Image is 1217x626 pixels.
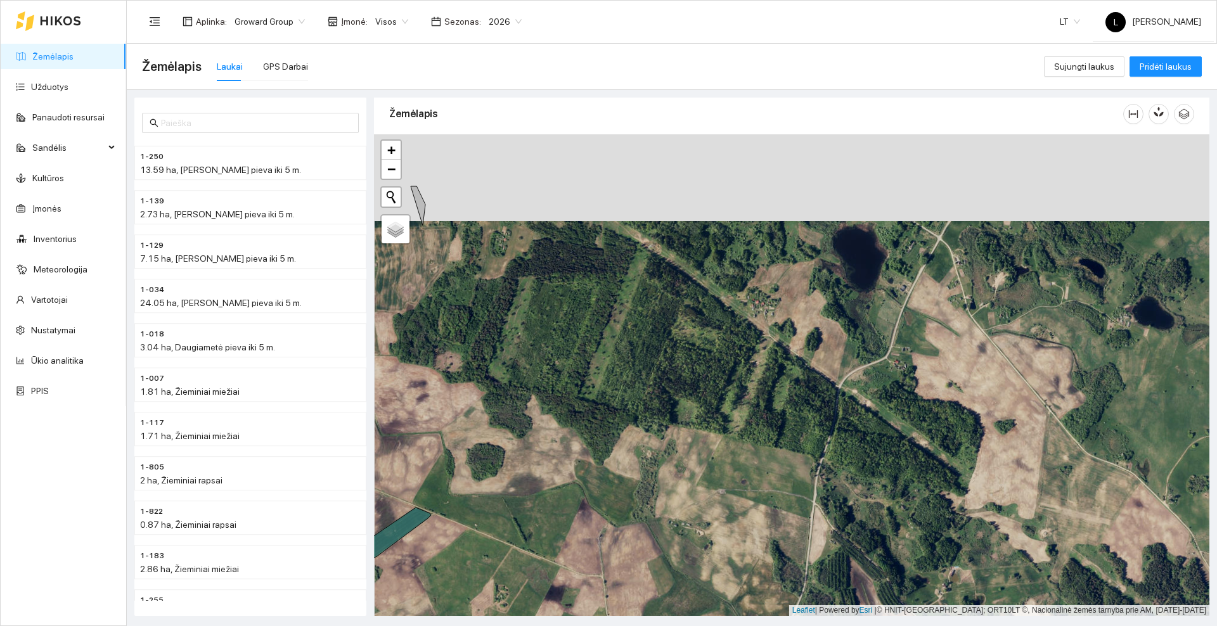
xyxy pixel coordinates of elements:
[32,173,64,183] a: Kultūros
[489,12,522,31] span: 2026
[149,16,160,27] span: menu-fold
[140,195,164,207] span: 1-139
[32,112,105,122] a: Panaudoti resursai
[31,82,68,92] a: Užduotys
[32,51,74,61] a: Žemėlapis
[140,475,222,485] span: 2 ha, Žieminiai rapsai
[1140,60,1192,73] span: Pridėti laukus
[341,15,368,29] span: Įmonė :
[140,342,275,352] span: 3.04 ha, Daugiametė pieva iki 5 m.
[382,160,401,179] a: Zoom out
[140,328,164,340] span: 1-018
[140,209,295,219] span: 2.73 ha, [PERSON_NAME] pieva iki 5 m.
[382,188,401,207] button: Initiate a new search
[263,60,308,73] div: GPS Darbai
[34,264,87,274] a: Meteorologija
[1123,104,1143,124] button: column-width
[31,386,49,396] a: PPIS
[860,606,873,615] a: Esri
[875,606,877,615] span: |
[1114,12,1118,32] span: L
[387,161,396,177] span: −
[183,16,193,27] span: layout
[140,151,164,163] span: 1-250
[140,373,164,385] span: 1-007
[140,461,164,473] span: 1-805
[1060,12,1080,31] span: LT
[140,253,296,264] span: 7.15 ha, [PERSON_NAME] pieva iki 5 m.
[1124,109,1143,119] span: column-width
[375,12,408,31] span: Visos
[444,15,481,29] span: Sezonas :
[140,240,164,252] span: 1-129
[140,550,164,562] span: 1-183
[328,16,338,27] span: shop
[789,605,1209,616] div: | Powered by © HNIT-[GEOGRAPHIC_DATA]; ORT10LT ©, Nacionalinė žemės tarnyba prie AM, [DATE]-[DATE]
[31,355,84,366] a: Ūkio analitika
[140,284,164,296] span: 1-034
[792,606,815,615] a: Leaflet
[140,165,301,175] span: 13.59 ha, [PERSON_NAME] pieva iki 5 m.
[142,56,202,77] span: Žemėlapis
[1130,61,1202,72] a: Pridėti laukus
[32,135,105,160] span: Sandėlis
[140,431,240,441] span: 1.71 ha, Žieminiai miežiai
[1130,56,1202,77] button: Pridėti laukus
[235,12,305,31] span: Groward Group
[140,520,236,530] span: 0.87 ha, Žieminiai rapsai
[382,141,401,160] a: Zoom in
[431,16,441,27] span: calendar
[32,203,61,214] a: Įmonės
[31,325,75,335] a: Nustatymai
[161,116,351,130] input: Paieška
[140,564,239,574] span: 2.86 ha, Žieminiai miežiai
[140,594,164,606] span: 1-255
[1044,61,1124,72] a: Sujungti laukus
[1044,56,1124,77] button: Sujungti laukus
[387,142,396,158] span: +
[217,60,243,73] div: Laukai
[140,386,240,397] span: 1.81 ha, Žieminiai miežiai
[196,15,227,29] span: Aplinka :
[140,298,302,308] span: 24.05 ha, [PERSON_NAME] pieva iki 5 m.
[34,234,77,244] a: Inventorius
[150,118,158,127] span: search
[1054,60,1114,73] span: Sujungti laukus
[382,215,409,243] a: Layers
[140,506,163,518] span: 1-822
[142,9,167,34] button: menu-fold
[389,96,1123,132] div: Žemėlapis
[140,417,164,429] span: 1-117
[31,295,68,305] a: Vartotojai
[1105,16,1201,27] span: [PERSON_NAME]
